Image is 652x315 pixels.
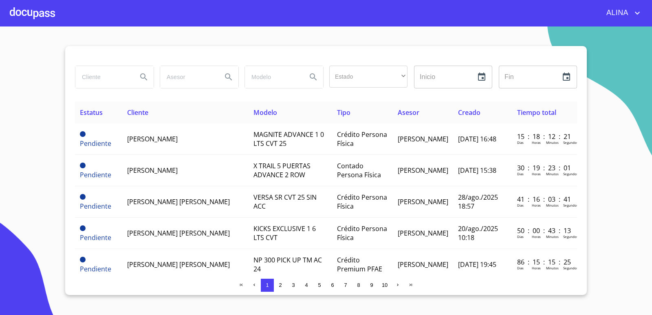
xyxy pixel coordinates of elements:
p: Segundos [563,140,578,145]
button: 6 [326,279,339,292]
span: 2 [279,282,282,288]
button: 3 [287,279,300,292]
button: 9 [365,279,378,292]
span: 7 [344,282,347,288]
button: 8 [352,279,365,292]
span: 3 [292,282,295,288]
span: 1 [266,282,269,288]
span: MAGNITE ADVANCE 1 0 LTS CVT 25 [253,130,324,148]
p: Segundos [563,172,578,176]
p: Minutos [546,140,559,145]
p: Minutos [546,234,559,239]
p: Segundos [563,203,578,207]
p: 30 : 19 : 23 : 01 [517,163,572,172]
span: 6 [331,282,334,288]
span: 20/ago./2025 10:18 [458,224,498,242]
span: [DATE] 19:45 [458,260,496,269]
span: NP 300 PICK UP TM AC 24 [253,256,322,273]
span: Pendiente [80,233,111,242]
span: 10 [382,282,388,288]
p: 41 : 16 : 03 : 41 [517,195,572,204]
p: Minutos [546,172,559,176]
button: 10 [378,279,391,292]
span: ALINA [600,7,632,20]
button: Search [304,67,323,87]
p: Dias [517,140,524,145]
button: 7 [339,279,352,292]
span: [PERSON_NAME] [127,166,178,175]
span: 4 [305,282,308,288]
span: Pendiente [80,202,111,211]
span: [PERSON_NAME] [398,229,448,238]
button: Search [219,67,238,87]
span: KICKS EXCLUSIVE 1 6 LTS CVT [253,224,316,242]
span: Contado Persona Física [337,161,381,179]
p: 50 : 00 : 43 : 13 [517,226,572,235]
span: Pendiente [80,170,111,179]
p: 86 : 15 : 15 : 25 [517,258,572,267]
p: Minutos [546,266,559,270]
p: Dias [517,172,524,176]
span: Pendiente [80,257,86,262]
span: Tipo [337,108,350,117]
input: search [245,66,300,88]
span: [PERSON_NAME] [127,134,178,143]
span: [PERSON_NAME] [398,134,448,143]
span: 28/ago./2025 18:57 [458,193,498,211]
p: Horas [532,140,541,145]
p: Segundos [563,266,578,270]
span: Estatus [80,108,103,117]
p: Horas [532,234,541,239]
span: [DATE] 15:38 [458,166,496,175]
p: 15 : 18 : 12 : 21 [517,132,572,141]
span: VERSA SR CVT 25 SIN ACC [253,193,317,211]
span: [PERSON_NAME] [PERSON_NAME] [127,229,230,238]
span: Crédito Premium PFAE [337,256,382,273]
span: 9 [370,282,373,288]
span: [DATE] 16:48 [458,134,496,143]
span: Asesor [398,108,419,117]
span: [PERSON_NAME] [398,260,448,269]
span: [PERSON_NAME] [398,197,448,206]
span: Pendiente [80,139,111,148]
p: Horas [532,172,541,176]
button: 2 [274,279,287,292]
div: ​ [329,66,407,88]
span: X TRAIL 5 PUERTAS ADVANCE 2 ROW [253,161,311,179]
span: Creado [458,108,480,117]
p: Minutos [546,203,559,207]
span: Crédito Persona Física [337,224,387,242]
span: Tiempo total [517,108,556,117]
span: Pendiente [80,264,111,273]
span: Pendiente [80,225,86,231]
input: search [75,66,131,88]
input: search [160,66,216,88]
button: 5 [313,279,326,292]
button: account of current user [600,7,642,20]
span: 8 [357,282,360,288]
span: Pendiente [80,194,86,200]
span: Crédito Persona Física [337,193,387,211]
span: Crédito Persona Física [337,130,387,148]
p: Dias [517,203,524,207]
span: Pendiente [80,131,86,137]
span: Pendiente [80,163,86,168]
span: Cliente [127,108,148,117]
p: Horas [532,203,541,207]
span: [PERSON_NAME] [PERSON_NAME] [127,260,230,269]
p: Segundos [563,234,578,239]
span: Modelo [253,108,277,117]
p: Horas [532,266,541,270]
p: Dias [517,234,524,239]
p: Dias [517,266,524,270]
span: [PERSON_NAME] [398,166,448,175]
span: 5 [318,282,321,288]
span: [PERSON_NAME] [PERSON_NAME] [127,197,230,206]
button: 4 [300,279,313,292]
button: 1 [261,279,274,292]
button: Search [134,67,154,87]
